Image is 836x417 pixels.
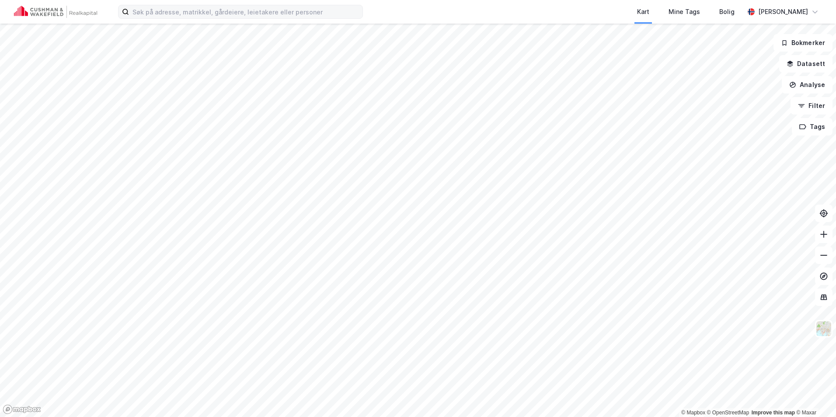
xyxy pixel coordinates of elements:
[637,7,649,17] div: Kart
[719,7,735,17] div: Bolig
[707,410,749,416] a: OpenStreetMap
[758,7,808,17] div: [PERSON_NAME]
[3,404,41,414] a: Mapbox homepage
[792,375,836,417] iframe: Chat Widget
[681,410,705,416] a: Mapbox
[792,375,836,417] div: Kontrollprogram for chat
[791,97,833,115] button: Filter
[815,320,832,337] img: Z
[669,7,700,17] div: Mine Tags
[792,118,833,136] button: Tags
[782,76,833,94] button: Analyse
[752,410,795,416] a: Improve this map
[779,55,833,73] button: Datasett
[773,34,833,52] button: Bokmerker
[14,6,97,18] img: cushman-wakefield-realkapital-logo.202ea83816669bd177139c58696a8fa1.svg
[129,5,362,18] input: Søk på adresse, matrikkel, gårdeiere, leietakere eller personer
